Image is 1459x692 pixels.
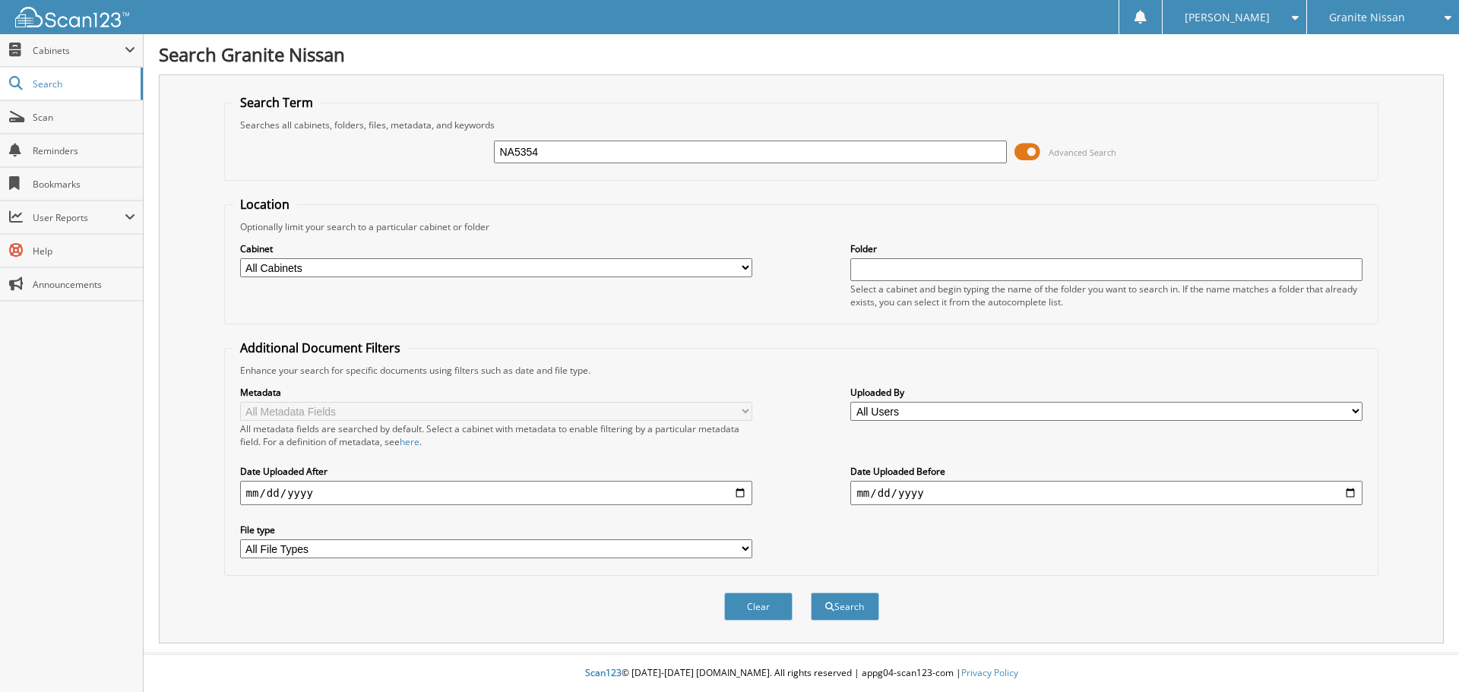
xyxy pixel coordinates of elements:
label: Date Uploaded After [240,465,752,478]
span: Advanced Search [1049,147,1116,158]
input: start [240,481,752,505]
span: [PERSON_NAME] [1185,13,1270,22]
legend: Search Term [233,94,321,111]
div: Optionally limit your search to a particular cabinet or folder [233,220,1371,233]
label: Uploaded By [850,386,1362,399]
span: Help [33,245,135,258]
label: Cabinet [240,242,752,255]
div: Searches all cabinets, folders, files, metadata, and keywords [233,118,1371,131]
div: All metadata fields are searched by default. Select a cabinet with metadata to enable filtering b... [240,422,752,448]
span: Scan [33,111,135,124]
iframe: Chat Widget [1383,619,1459,692]
span: Cabinets [33,44,125,57]
button: Clear [724,592,793,621]
a: here [400,435,419,448]
div: Select a cabinet and begin typing the name of the folder you want to search in. If the name match... [850,283,1362,308]
a: Privacy Policy [961,666,1018,679]
span: Scan123 [585,666,622,679]
label: Metadata [240,386,752,399]
div: © [DATE]-[DATE] [DOMAIN_NAME]. All rights reserved | appg04-scan123-com | [144,655,1459,692]
label: Date Uploaded Before [850,465,1362,478]
span: User Reports [33,211,125,224]
span: Announcements [33,278,135,291]
span: Search [33,77,133,90]
legend: Additional Document Filters [233,340,408,356]
img: scan123-logo-white.svg [15,7,129,27]
h1: Search Granite Nissan [159,42,1444,67]
span: Bookmarks [33,178,135,191]
legend: Location [233,196,297,213]
div: Enhance your search for specific documents using filters such as date and file type. [233,364,1371,377]
button: Search [811,592,879,621]
span: Granite Nissan [1329,13,1405,22]
label: File type [240,523,752,536]
span: Reminders [33,144,135,157]
label: Folder [850,242,1362,255]
input: end [850,481,1362,505]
